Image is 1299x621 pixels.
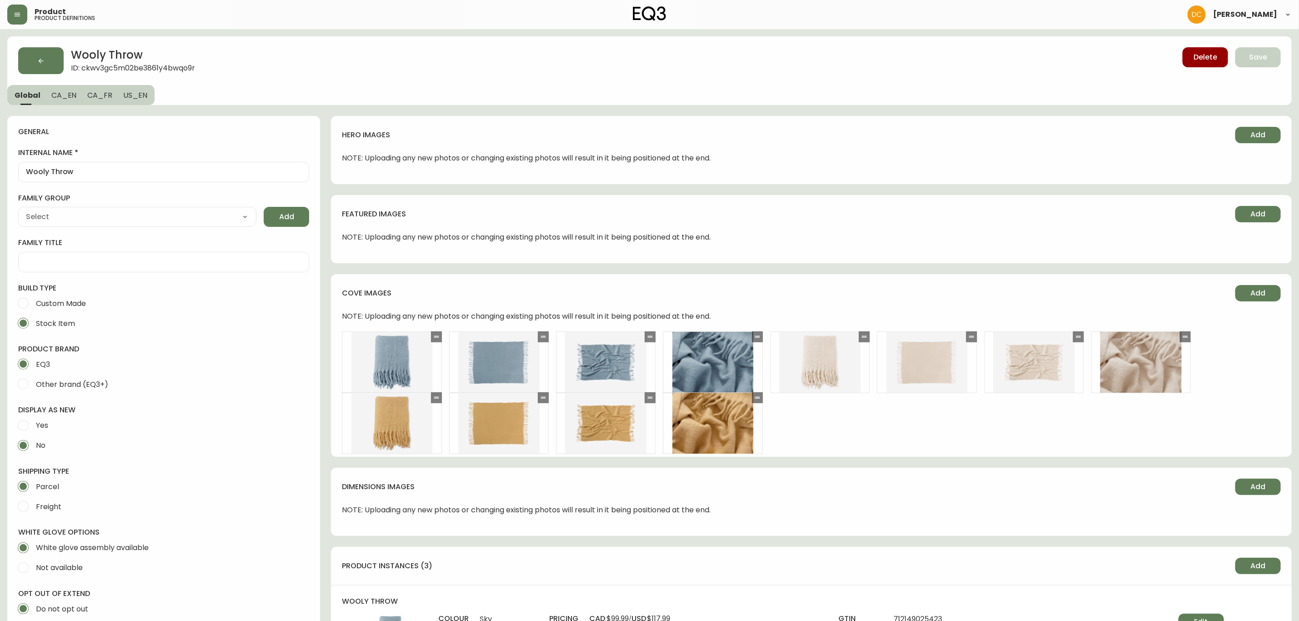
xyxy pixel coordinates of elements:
[1251,482,1266,492] span: Add
[36,319,75,328] span: Stock Item
[71,47,195,64] h2: Wooly Throw
[1188,5,1206,24] img: 7eb451d6983258353faa3212700b340b
[18,148,309,158] label: internal name
[1235,127,1281,143] button: Add
[123,90,147,100] span: US_EN
[36,360,50,369] span: EQ3
[1235,479,1281,495] button: Add
[51,90,77,100] span: CA_EN
[1235,285,1281,301] button: Add
[18,283,309,293] h4: build type
[1194,52,1217,62] span: Delete
[15,90,40,100] span: Global
[279,212,294,222] span: Add
[342,288,1228,298] h4: cove images
[18,238,309,248] label: family title
[36,482,59,491] span: Parcel
[36,502,61,511] span: Freight
[71,64,195,74] span: ID: ckwv3gc5m02be3861y4bwqo9r
[18,127,302,137] h4: general
[342,482,1228,492] h4: dimensions images
[18,193,256,203] label: family group
[36,563,83,572] span: Not available
[36,604,88,614] span: Do not opt out
[1251,209,1266,219] span: Add
[87,90,112,100] span: CA_FR
[18,527,309,537] h4: white glove options
[264,207,309,227] button: Add
[36,421,48,430] span: Yes
[1235,558,1281,574] button: Add
[342,209,1228,219] h4: featured images
[342,596,1281,606] h4: wooly throw
[633,6,667,21] img: logo
[1251,561,1266,571] span: Add
[36,380,108,389] span: Other brand (EQ3+)
[342,233,711,241] span: NOTE: Uploading any new photos or changing existing photos will result in it being positioned at ...
[342,506,711,514] span: NOTE: Uploading any new photos or changing existing photos will result in it being positioned at ...
[35,15,95,21] h5: product definitions
[36,299,86,308] span: Custom Made
[1183,47,1228,67] button: Delete
[18,466,309,476] h4: shipping type
[342,312,711,321] span: NOTE: Uploading any new photos or changing existing photos will result in it being positioned at ...
[18,344,309,354] h4: product brand
[342,154,711,162] span: NOTE: Uploading any new photos or changing existing photos will result in it being positioned at ...
[36,441,45,450] span: No
[18,589,309,599] h4: opt out of extend
[1251,130,1266,140] span: Add
[1251,288,1266,298] span: Add
[18,405,309,415] h4: display as new
[342,561,1228,571] h4: product instances (3)
[1235,206,1281,222] button: Add
[36,543,149,552] span: White glove assembly available
[1213,11,1277,18] span: [PERSON_NAME]
[35,8,66,15] span: Product
[342,130,1228,140] h4: hero images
